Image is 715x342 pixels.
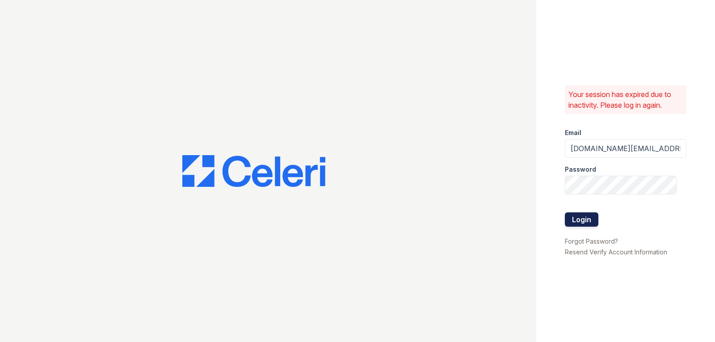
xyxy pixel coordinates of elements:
[565,128,581,137] label: Email
[565,237,618,245] a: Forgot Password?
[565,212,598,227] button: Login
[182,155,325,187] img: CE_Logo_Blue-a8612792a0a2168367f1c8372b55b34899dd931a85d93a1a3d3e32e68fde9ad4.png
[565,165,596,174] label: Password
[565,248,667,256] a: Resend Verify Account Information
[568,89,683,110] p: Your session has expired due to inactivity. Please log in again.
